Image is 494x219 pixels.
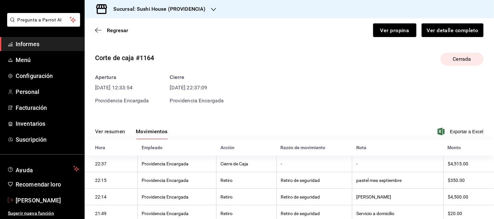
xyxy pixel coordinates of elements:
[16,136,47,143] font: Suscripción
[16,41,39,47] font: Informes
[356,211,394,216] font: Servicio a domicilio
[220,178,233,183] font: Retiro
[16,197,61,204] font: [PERSON_NAME]
[281,178,320,183] font: Retiro de seguridad
[356,195,391,200] font: [PERSON_NAME]
[220,195,233,200] font: Retiro
[95,145,105,150] font: Hora
[95,178,106,183] font: 22:15
[16,120,45,127] font: Inventarios
[95,211,106,216] font: 21:49
[95,97,149,104] font: Providencia Encargada
[422,23,484,37] button: Ver detalle completo
[220,211,233,216] font: Retiro
[7,13,80,27] button: Pregunta a Parrot AI
[113,6,206,12] font: Sucursal: Sushi House (PROVIDENCIA)
[356,178,402,183] font: pastel mes septiembre
[281,211,320,216] font: Retiro de seguridad
[220,161,248,167] font: Cierre de Caja
[427,27,478,33] font: Ver detalle completo
[95,84,133,91] font: [DATE] 12:33:54
[356,161,358,167] font: -
[170,84,207,91] font: [DATE] 22:37:09
[450,129,484,134] font: Exportar a Excel
[18,17,62,22] font: Pregunta a Parrot AI
[448,178,465,183] font: $350.00
[356,145,366,150] font: Nota
[16,181,61,188] font: Recomendar loro
[281,161,282,167] font: -
[142,178,189,183] font: Providencia Encargada
[16,72,53,79] font: Configuración
[95,195,106,200] font: 22:14
[439,128,484,135] button: Exportar a Excel
[281,195,320,200] font: Retiro de seguridad
[453,56,471,62] font: Cerrada
[95,128,125,135] font: Ver resumen
[95,54,154,62] font: Corte de caja #1164
[95,74,116,80] font: Apertura
[380,27,409,33] font: Ver propina
[170,97,224,104] font: Providencia Encargada
[373,23,416,37] button: Ver propina
[170,74,185,80] font: Cierre
[220,145,234,150] font: Acción
[448,161,468,167] font: $4,515.00
[448,195,468,200] font: $4,500.00
[142,211,189,216] font: Providencia Encargada
[95,27,128,33] button: Regresar
[142,145,162,150] font: Empleado
[16,104,47,111] font: Facturación
[448,145,461,150] font: Monto
[448,211,462,216] font: $20.00
[5,21,80,28] a: Pregunta a Parrot AI
[142,195,189,200] font: Providencia Encargada
[281,145,326,150] font: Razón de movimiento
[95,161,106,167] font: 22:37
[142,161,189,167] font: Providencia Encargada
[16,167,33,174] font: Ayuda
[16,88,39,95] font: Personal
[8,211,54,216] font: Sugerir nueva función
[95,128,168,139] div: pestañas de navegación
[107,27,128,33] font: Regresar
[136,128,168,135] font: Movimientos
[16,57,31,63] font: Menú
